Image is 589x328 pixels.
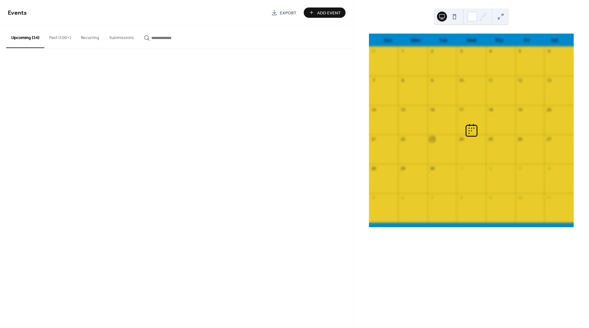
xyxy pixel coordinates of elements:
[317,10,341,16] span: Add Event
[488,49,493,54] div: 4
[517,166,523,171] div: 3
[280,10,297,16] span: Export
[429,78,435,83] div: 9
[547,195,552,201] div: 11
[459,107,464,113] div: 17
[371,137,376,142] div: 21
[459,49,464,54] div: 3
[400,49,405,54] div: 1
[267,7,301,18] a: Export
[485,34,513,47] div: Thu
[488,195,493,201] div: 9
[371,166,376,171] div: 28
[459,78,464,83] div: 10
[547,107,552,113] div: 20
[104,25,139,47] button: Submissions
[429,107,435,113] div: 16
[517,78,523,83] div: 12
[488,137,493,142] div: 25
[547,49,552,54] div: 6
[517,137,523,142] div: 26
[517,49,523,54] div: 5
[76,25,104,47] button: Recurring
[429,195,435,201] div: 7
[429,137,435,142] div: 23
[459,166,464,171] div: 1
[400,78,405,83] div: 8
[304,7,346,18] button: Add Event
[371,78,376,83] div: 7
[459,137,464,142] div: 24
[400,195,405,201] div: 6
[488,166,493,171] div: 2
[371,49,376,54] div: 31
[488,107,493,113] div: 18
[400,107,405,113] div: 15
[371,195,376,201] div: 5
[513,34,541,47] div: Fri
[400,166,405,171] div: 29
[429,34,457,47] div: Tue
[402,34,429,47] div: Mon
[547,166,552,171] div: 4
[517,195,523,201] div: 10
[429,166,435,171] div: 30
[371,107,376,113] div: 14
[541,34,569,47] div: Sat
[6,25,44,48] button: Upcoming (34)
[459,195,464,201] div: 8
[547,137,552,142] div: 27
[517,107,523,113] div: 19
[547,78,552,83] div: 13
[458,34,485,47] div: Wed
[44,25,76,47] button: Past (100+)
[488,78,493,83] div: 11
[400,137,405,142] div: 22
[429,49,435,54] div: 2
[8,7,27,19] span: Events
[374,34,402,47] div: Sun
